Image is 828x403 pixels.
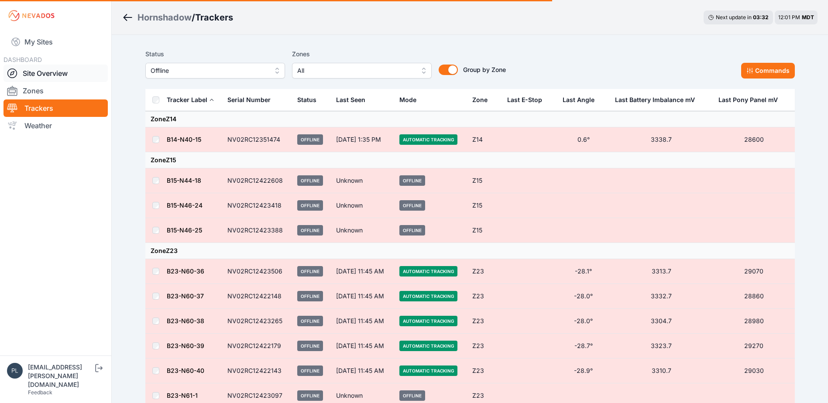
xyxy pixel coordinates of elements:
[713,359,795,383] td: 29030
[399,390,425,401] span: Offline
[297,266,323,277] span: Offline
[557,334,610,359] td: -28.7°
[297,65,414,76] span: All
[467,284,502,309] td: Z23
[467,334,502,359] td: Z23
[713,334,795,359] td: 29270
[331,259,394,284] td: [DATE] 11:45 AM
[507,89,549,110] button: Last E-Stop
[557,309,610,334] td: -28.0°
[463,66,506,73] span: Group by Zone
[145,243,795,259] td: Zone Z23
[297,134,323,145] span: Offline
[192,11,195,24] span: /
[507,96,542,104] div: Last E-Stop
[716,14,752,20] span: Next update in
[222,127,292,152] td: NV02RC12351474
[467,168,502,193] td: Z15
[3,65,108,82] a: Site Overview
[557,284,610,309] td: -28.0°
[557,259,610,284] td: -28.1°
[713,127,795,152] td: 28600
[7,363,23,379] img: plsmith@sundt.com
[145,111,795,127] td: Zone Z14
[331,127,394,152] td: [DATE] 1:35 PM
[718,89,785,110] button: Last Pony Panel mV
[292,49,432,59] label: Zones
[331,309,394,334] td: [DATE] 11:45 AM
[195,11,233,24] h3: Trackers
[227,96,271,104] div: Serial Number
[297,341,323,351] span: Offline
[399,291,457,301] span: Automatic Tracking
[615,96,695,104] div: Last Battery Imbalance mV
[222,284,292,309] td: NV02RC12422148
[472,96,488,104] div: Zone
[610,259,713,284] td: 3313.7
[467,218,502,243] td: Z15
[399,134,457,145] span: Automatic Tracking
[331,218,394,243] td: Unknown
[3,56,42,63] span: DASHBOARD
[399,365,457,376] span: Automatic Tracking
[167,89,214,110] button: Tracker Label
[145,152,795,168] td: Zone Z15
[167,317,204,324] a: B23-N60-38
[222,218,292,243] td: NV02RC12423388
[297,175,323,186] span: Offline
[222,334,292,359] td: NV02RC12422179
[741,63,795,79] button: Commands
[331,193,394,218] td: Unknown
[557,359,610,383] td: -28.9°
[145,63,285,79] button: Offline
[472,89,495,110] button: Zone
[615,89,702,110] button: Last Battery Imbalance mV
[610,309,713,334] td: 3304.7
[222,168,292,193] td: NV02RC12422608
[331,168,394,193] td: Unknown
[399,96,416,104] div: Mode
[167,201,203,209] a: B15-N46-24
[610,359,713,383] td: 3310.7
[467,259,502,284] td: Z23
[7,9,56,23] img: Nevados
[563,96,594,104] div: Last Angle
[151,65,268,76] span: Offline
[167,136,201,143] a: B14-N40-15
[145,49,285,59] label: Status
[167,392,198,399] a: B23-N61-1
[713,309,795,334] td: 28980
[297,316,323,326] span: Offline
[331,359,394,383] td: [DATE] 11:45 AM
[227,89,278,110] button: Serial Number
[778,14,800,20] span: 12:01 PM
[167,342,204,349] a: B23-N60-39
[3,82,108,99] a: Zones
[399,200,425,211] span: Offline
[167,226,202,234] a: B15-N46-25
[399,266,457,277] span: Automatic Tracking
[297,365,323,376] span: Offline
[557,127,610,152] td: 0.6°
[137,11,192,24] a: Hornshadow
[713,284,795,309] td: 28860
[28,389,52,396] a: Feedback
[331,334,394,359] td: [DATE] 11:45 AM
[399,175,425,186] span: Offline
[3,99,108,117] a: Trackers
[718,96,778,104] div: Last Pony Panel mV
[331,284,394,309] td: [DATE] 11:45 AM
[222,193,292,218] td: NV02RC12423418
[399,341,457,351] span: Automatic Tracking
[399,225,425,236] span: Offline
[28,363,93,389] div: [EMAIL_ADDRESS][PERSON_NAME][DOMAIN_NAME]
[610,127,713,152] td: 3338.7
[713,259,795,284] td: 29070
[167,367,204,374] a: B23-N60-40
[297,390,323,401] span: Offline
[122,6,233,29] nav: Breadcrumb
[610,284,713,309] td: 3332.7
[297,200,323,211] span: Offline
[167,267,204,275] a: B23-N60-36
